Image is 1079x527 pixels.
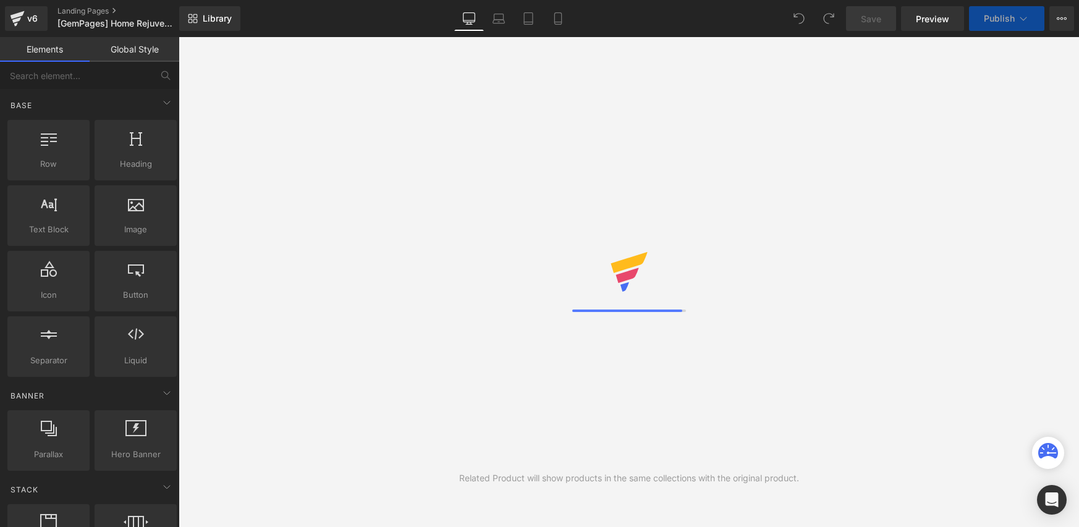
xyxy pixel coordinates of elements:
span: Library [203,13,232,24]
span: Parallax [11,448,86,461]
a: Global Style [90,37,179,62]
span: Button [98,289,173,301]
span: Row [11,158,86,171]
a: Desktop [454,6,484,31]
a: Tablet [514,6,543,31]
span: [GemPages] Home Rejuvenation [57,19,176,28]
button: More [1049,6,1074,31]
span: Base [9,99,33,111]
button: Redo [816,6,841,31]
span: Publish [984,14,1015,23]
span: Hero Banner [98,448,173,461]
span: Liquid [98,354,173,367]
span: Save [861,12,881,25]
span: Image [98,223,173,236]
a: Preview [901,6,964,31]
button: Publish [969,6,1044,31]
div: v6 [25,11,40,27]
a: Laptop [484,6,514,31]
a: Landing Pages [57,6,200,16]
span: Heading [98,158,173,171]
a: v6 [5,6,48,31]
div: Open Intercom Messenger [1037,485,1067,515]
span: Text Block [11,223,86,236]
span: Icon [11,289,86,301]
a: Mobile [543,6,573,31]
span: Preview [916,12,949,25]
a: New Library [179,6,240,31]
div: Related Product will show products in the same collections with the original product. [459,471,799,485]
span: Stack [9,484,40,495]
span: Separator [11,354,86,367]
span: Banner [9,390,46,402]
button: Undo [787,6,811,31]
